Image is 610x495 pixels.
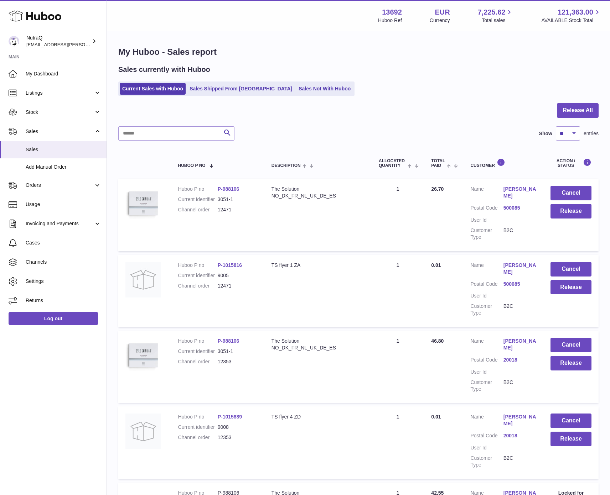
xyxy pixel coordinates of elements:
span: Stock [26,109,94,116]
dd: 3051-1 [218,348,257,355]
span: 7,225.62 [478,7,506,17]
button: Release [550,356,591,370]
dt: Postal Code [470,357,503,365]
img: odd.nordahl@nutraq.com [9,36,19,47]
span: Settings [26,278,101,285]
span: Cases [26,239,101,246]
div: Currency [430,17,450,24]
dt: Customer Type [470,379,503,393]
span: Listings [26,90,94,96]
img: 136921728478892.jpg [125,186,161,221]
dt: Current identifier [178,196,218,203]
td: 1 [372,179,424,251]
button: Cancel [550,338,591,352]
td: 1 [372,406,424,479]
span: 0.01 [431,414,441,420]
span: AVAILABLE Stock Total [541,17,601,24]
div: TS flyer 1 ZA [272,262,365,269]
img: no-photo.jpg [125,262,161,297]
dd: B2C [503,455,536,468]
span: Channels [26,259,101,265]
a: [PERSON_NAME] [503,414,536,427]
dd: 12353 [218,434,257,441]
dt: Current identifier [178,348,218,355]
a: 500085 [503,205,536,211]
div: Customer [470,158,536,168]
span: Total sales [482,17,513,24]
div: Huboo Ref [378,17,402,24]
div: TS flyer 4 ZD [272,414,365,420]
div: Action / Status [550,158,591,168]
a: P-988106 [218,186,239,192]
label: Show [539,130,552,137]
dt: Postal Code [470,432,503,441]
a: 20018 [503,357,536,363]
span: Total paid [431,159,445,168]
a: Current Sales with Huboo [120,83,186,95]
dt: Name [470,262,503,277]
dt: Channel order [178,358,218,365]
dt: Name [470,186,503,201]
span: Sales [26,146,101,153]
a: [PERSON_NAME] [503,338,536,351]
span: 46.80 [431,338,444,344]
dt: Channel order [178,206,218,213]
dd: 12353 [218,358,257,365]
h2: Sales currently with Huboo [118,65,210,74]
dt: User Id [470,293,503,299]
span: My Dashboard [26,70,101,77]
a: Sales Not With Huboo [296,83,353,95]
dt: User Id [470,369,503,375]
dt: Current identifier [178,272,218,279]
span: 0.01 [431,262,441,268]
dd: B2C [503,379,536,393]
span: Sales [26,128,94,135]
span: Orders [26,182,94,189]
dt: Current identifier [178,424,218,431]
dt: Postal Code [470,205,503,213]
span: Add Manual Order [26,164,101,170]
span: Returns [26,297,101,304]
dt: Channel order [178,434,218,441]
div: The Solution NO_DK_FR_NL_UK_DE_ES [272,186,365,199]
strong: EUR [435,7,450,17]
a: Sales Shipped From [GEOGRAPHIC_DATA] [187,83,295,95]
dt: User Id [470,444,503,451]
a: 7,225.62 Total sales [478,7,514,24]
img: 136921728478892.jpg [125,338,161,373]
a: 121,363.00 AVAILABLE Stock Total [541,7,601,24]
div: The Solution NO_DK_FR_NL_UK_DE_ES [272,338,365,351]
dt: Postal Code [470,281,503,289]
button: Release [550,432,591,446]
div: NutraQ [26,35,91,48]
dt: Customer Type [470,455,503,468]
dt: Customer Type [470,227,503,241]
dt: User Id [470,217,503,223]
a: P-988106 [218,338,239,344]
dt: Channel order [178,283,218,289]
dd: B2C [503,303,536,316]
a: Log out [9,312,98,325]
a: 20018 [503,432,536,439]
button: Release [550,204,591,218]
a: P-1015889 [218,414,242,420]
a: [PERSON_NAME] [503,262,536,275]
button: Release All [557,103,599,118]
a: 500085 [503,281,536,288]
button: Cancel [550,414,591,428]
dt: Name [470,338,503,353]
h1: My Huboo - Sales report [118,46,599,58]
button: Cancel [550,262,591,277]
dd: B2C [503,227,536,241]
span: Usage [26,201,101,208]
dd: 12471 [218,283,257,289]
td: 1 [372,331,424,403]
a: [PERSON_NAME] [503,186,536,199]
button: Cancel [550,186,591,200]
dt: Huboo P no [178,262,218,269]
span: Huboo P no [178,163,206,168]
dd: 12471 [218,206,257,213]
button: Release [550,280,591,295]
strong: 13692 [382,7,402,17]
dd: 9005 [218,272,257,279]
